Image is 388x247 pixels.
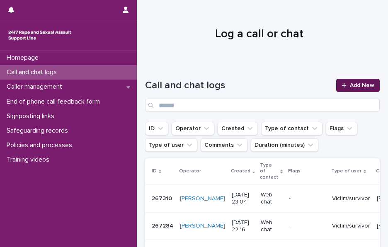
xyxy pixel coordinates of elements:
p: Web chat [261,219,282,233]
p: Training videos [3,156,56,164]
p: [DATE] 23:04 [232,191,254,206]
p: Caller management [3,83,69,91]
button: Created [218,122,258,135]
a: [PERSON_NAME] [180,195,225,202]
p: Victim/survivor [332,223,370,230]
span: Add New [350,82,374,88]
button: Comments [201,138,247,152]
p: 267310 [152,194,174,202]
img: rhQMoQhaT3yELyF149Cw [7,27,73,44]
p: End of phone call feedback form [3,98,107,106]
p: Operator [179,167,201,176]
p: - [289,195,325,202]
p: Type of user [331,167,361,176]
p: Policies and processes [3,141,79,149]
h1: Call and chat logs [145,80,331,92]
h1: Log a call or chat [145,27,373,41]
button: Duration (minutes) [251,138,318,152]
p: Call and chat logs [3,68,63,76]
button: Operator [172,122,214,135]
p: Created [231,167,250,176]
button: Type of contact [261,122,323,135]
p: Homepage [3,54,45,62]
p: Safeguarding records [3,127,75,135]
p: [DATE] 22:16 [232,219,254,233]
a: Add New [336,79,380,92]
button: Flags [326,122,357,135]
p: Type of contact [260,161,278,182]
p: - [289,223,325,230]
p: Flags [288,167,301,176]
input: Search [145,99,380,112]
p: 267284 [152,221,175,230]
p: Web chat [261,191,282,206]
p: ID [152,167,157,176]
a: [PERSON_NAME] [180,223,225,230]
button: Type of user [145,138,197,152]
p: Victim/survivor [332,195,370,202]
p: Signposting links [3,112,61,120]
button: ID [145,122,168,135]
